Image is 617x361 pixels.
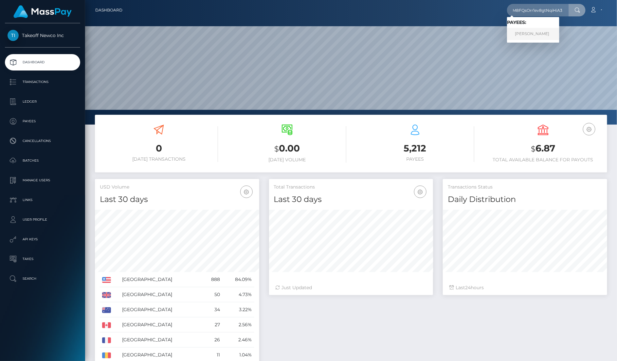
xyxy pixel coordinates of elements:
a: Cancellations [5,133,80,149]
a: User Profile [5,211,80,228]
small: $ [274,144,279,153]
a: Taxes [5,251,80,267]
a: [PERSON_NAME] [507,28,559,40]
p: User Profile [8,215,78,225]
h6: Payees: [507,20,559,25]
a: Search [5,271,80,287]
h4: Last 30 days [274,194,428,205]
p: Transactions [8,77,78,87]
p: Dashboard [8,57,78,67]
p: Batches [8,156,78,166]
p: API Keys [8,234,78,244]
td: 888 [202,272,222,287]
img: CA.png [102,322,111,328]
img: FR.png [102,337,111,343]
a: API Keys [5,231,80,248]
p: Payees [8,116,78,126]
img: Takeoff Newco Inc [8,30,19,41]
span: Takeoff Newco Inc [5,32,80,38]
h3: 6.87 [484,142,602,155]
td: [GEOGRAPHIC_DATA] [120,272,202,287]
img: MassPay Logo [13,5,72,18]
td: [GEOGRAPHIC_DATA] [120,287,202,302]
td: 27 [202,317,222,332]
a: Dashboard [5,54,80,70]
td: 84.09% [222,272,254,287]
div: Last hours [449,284,601,291]
h6: Payees [356,156,474,162]
small: $ [531,144,535,153]
img: AU.png [102,307,111,313]
img: US.png [102,277,111,283]
a: Dashboard [95,3,122,17]
a: Ledger [5,93,80,110]
p: Manage Users [8,175,78,185]
input: Search... [507,4,569,16]
a: Links [5,192,80,208]
p: Cancellations [8,136,78,146]
td: 34 [202,302,222,317]
td: 3.22% [222,302,254,317]
img: RO.png [102,352,111,358]
img: GB.png [102,292,111,298]
td: [GEOGRAPHIC_DATA] [120,317,202,332]
a: Transactions [5,74,80,90]
h3: 5,212 [356,142,474,155]
td: 50 [202,287,222,302]
a: Manage Users [5,172,80,189]
td: 26 [202,332,222,348]
h4: Last 30 days [100,194,254,205]
h6: [DATE] Volume [228,157,346,163]
td: 2.46% [222,332,254,348]
a: Batches [5,152,80,169]
span: 24 [465,285,471,291]
p: Search [8,274,78,284]
h6: [DATE] Transactions [100,156,218,162]
p: Links [8,195,78,205]
p: Ledger [8,97,78,107]
h6: Total Available Balance for Payouts [484,157,602,163]
td: 4.73% [222,287,254,302]
td: 2.56% [222,317,254,332]
h5: Total Transactions [274,184,428,191]
h5: Transactions Status [448,184,602,191]
h3: 0 [100,142,218,155]
h4: Daily Distribution [448,194,602,205]
h3: 0.00 [228,142,346,155]
h5: USD Volume [100,184,254,191]
div: Just Updated [276,284,427,291]
a: Payees [5,113,80,130]
td: [GEOGRAPHIC_DATA] [120,302,202,317]
p: Taxes [8,254,78,264]
td: [GEOGRAPHIC_DATA] [120,332,202,348]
